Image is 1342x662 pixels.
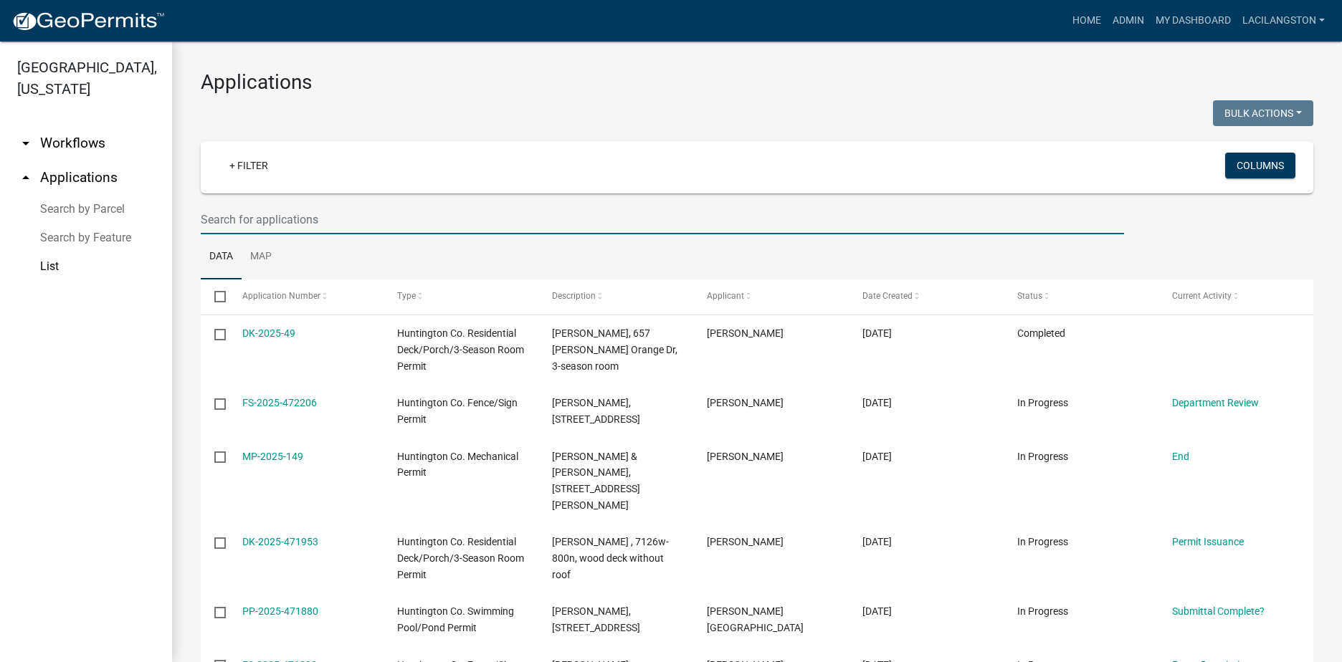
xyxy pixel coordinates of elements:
a: MP-2025-149 [242,451,303,462]
span: Date Created [862,291,913,301]
span: 09/02/2025 [862,327,892,339]
a: Permit Issuance [1172,536,1244,547]
input: Search for applications [201,205,1124,234]
span: Current Activity [1172,291,1232,301]
span: Huntington Co. Residential Deck/Porch/3-Season Room Permit [397,327,524,372]
span: Ryon [707,327,784,339]
datatable-header-cell: Current Activity [1158,279,1313,314]
span: Derek Holzinger [707,536,784,547]
span: Scheer, Nicholas, 657 Helms Orange Dr, 3-season room [552,327,677,372]
span: mark holderman [707,397,784,408]
span: Kalakay Farm [707,605,804,633]
datatable-header-cell: Select [201,279,228,314]
a: Map [242,234,280,280]
datatable-header-cell: Status [1004,279,1158,314]
a: FS-2025-472206 [242,397,317,408]
span: Completed [1017,327,1065,339]
span: 09/02/2025 [862,536,892,547]
span: Aaron McDaniel [707,451,784,462]
span: In Progress [1017,605,1068,617]
a: + Filter [218,153,280,178]
span: Type [397,291,416,301]
span: Status [1017,291,1042,301]
a: Admin [1107,7,1150,34]
a: DK-2025-471953 [242,536,318,547]
a: Department Review [1172,397,1259,408]
datatable-header-cell: Date Created [848,279,1003,314]
span: Applicant [707,291,744,301]
datatable-header-cell: Application Number [228,279,383,314]
a: Data [201,234,242,280]
span: Huntington Co. Mechanical Permit [397,451,518,479]
span: Application Number [242,291,320,301]
datatable-header-cell: Type [384,279,538,314]
span: Description [552,291,596,301]
span: Holderman, Mark A Jr., 129 S Market St, Fence [552,397,640,425]
span: Greg & Marsha Kratzer, 10386 S Meridian Rd., Warren IN 46792, electrical [552,451,640,511]
span: 09/02/2025 [862,451,892,462]
a: Submittal Complete? [1172,605,1265,617]
a: Home [1067,7,1107,34]
a: My Dashboard [1150,7,1237,34]
span: KALAKAY, FRED, 8388 W 500 N, Pond [552,605,640,633]
span: In Progress [1017,451,1068,462]
button: Bulk Actions [1213,100,1313,126]
span: Huntington Co. Fence/Sign Permit [397,397,518,425]
span: 09/02/2025 [862,397,892,408]
a: DK-2025-49 [242,327,295,339]
span: In Progress [1017,397,1068,408]
span: Huntington Co. Swimming Pool/Pond Permit [397,605,514,633]
span: Huntington Co. Residential Deck/Porch/3-Season Room Permit [397,536,524,580]
datatable-header-cell: Applicant [693,279,848,314]
a: PP-2025-471880 [242,605,318,617]
a: End [1172,451,1189,462]
button: Columns [1225,153,1295,178]
span: In Progress [1017,536,1068,547]
h3: Applications [201,70,1313,95]
a: LaciLangston [1237,7,1331,34]
datatable-header-cell: Description [538,279,693,314]
span: Derek Holzinger , 7126w-800n, wood deck without roof [552,536,669,580]
i: arrow_drop_down [17,135,34,152]
i: arrow_drop_up [17,169,34,186]
span: 09/01/2025 [862,605,892,617]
